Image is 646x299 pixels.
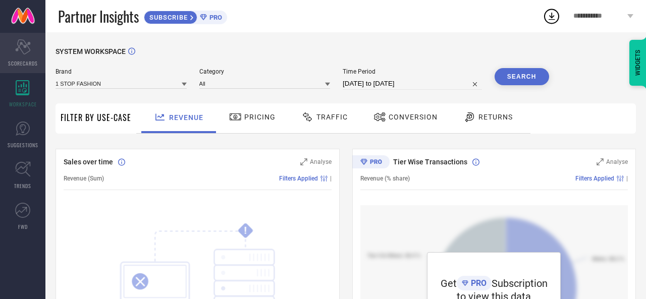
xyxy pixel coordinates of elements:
span: Filters Applied [279,175,318,182]
span: Subscription [492,277,548,289]
a: SUBSCRIBEPRO [144,8,227,24]
span: Filter By Use-Case [61,111,131,124]
span: Filters Applied [575,175,614,182]
span: SUBSCRIBE [144,14,190,21]
span: | [330,175,332,182]
span: Analyse [310,158,332,165]
svg: Zoom [597,158,604,165]
tspan: ! [244,225,247,236]
span: Conversion [389,113,438,121]
span: Analyse [606,158,628,165]
span: Tier Wise Transactions [393,158,467,166]
span: Sales over time [64,158,113,166]
span: | [626,175,628,182]
span: Revenue (Sum) [64,175,104,182]
span: FWD [18,223,28,230]
span: SYSTEM WORKSPACE [56,47,126,55]
span: Revenue (% share) [360,175,410,182]
input: Select time period [343,78,482,90]
span: Category [199,68,331,75]
span: Revenue [169,113,203,122]
span: WORKSPACE [9,100,37,108]
span: Traffic [316,113,348,121]
div: Premium [352,155,390,170]
span: Partner Insights [58,6,139,27]
span: SCORECARDS [8,59,38,67]
span: Time Period [343,68,482,75]
span: Brand [56,68,187,75]
span: SUGGESTIONS [8,141,38,149]
span: Returns [478,113,513,121]
button: Search [495,68,549,85]
div: Open download list [543,7,561,25]
span: PRO [468,278,487,288]
span: Get [441,277,457,289]
span: TRENDS [14,182,31,190]
span: Pricing [244,113,276,121]
svg: Zoom [300,158,307,165]
span: PRO [207,14,222,21]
